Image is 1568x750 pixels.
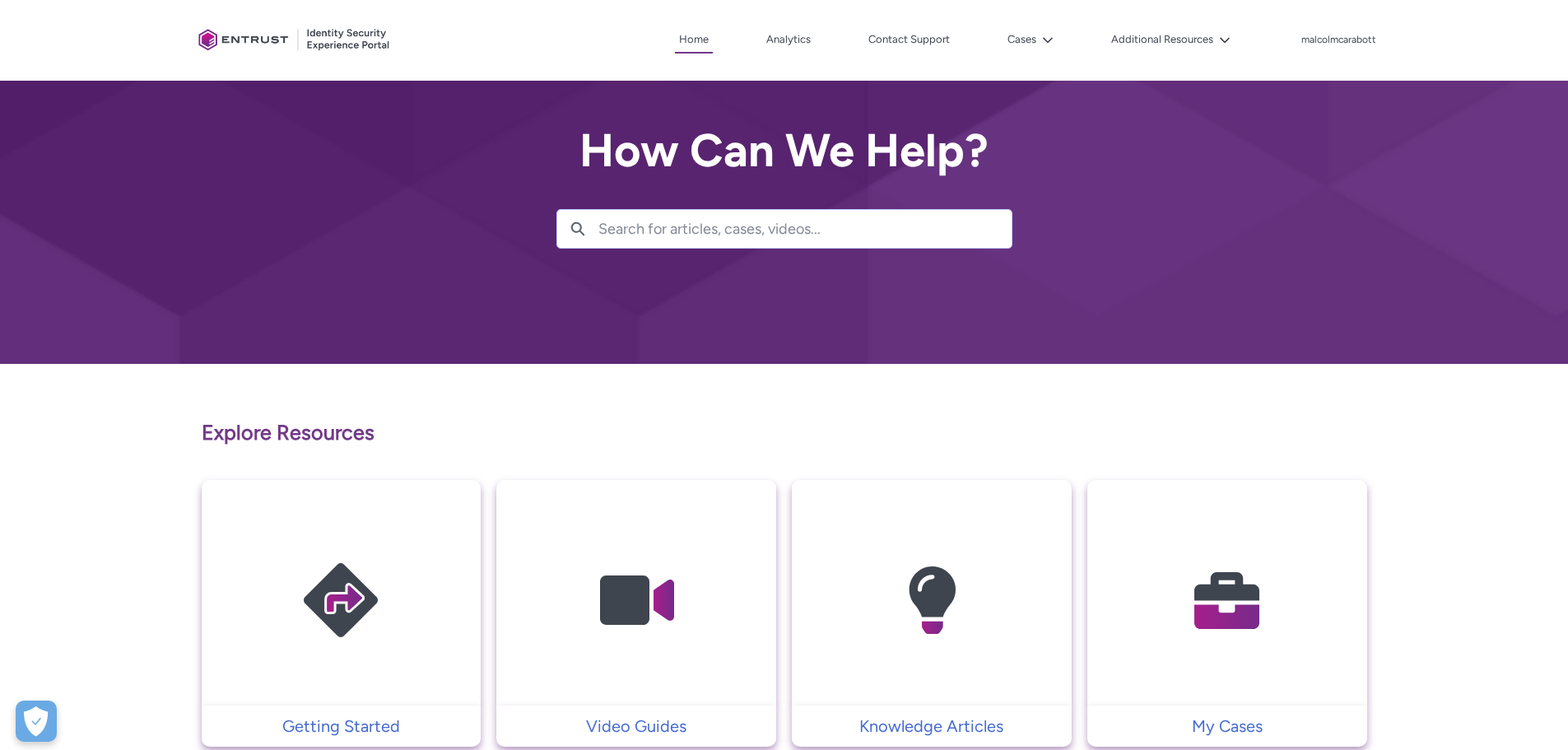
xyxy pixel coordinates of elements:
[1149,512,1305,689] img: My Cases
[16,701,57,742] button: Open Preferences
[556,125,1012,176] h2: How Can We Help?
[854,512,1010,689] img: Knowledge Articles
[505,714,768,738] p: Video Guides
[1300,30,1377,47] button: User Profile malcolmcarabott
[792,714,1072,738] a: Knowledge Articles
[1003,27,1058,52] button: Cases
[800,714,1063,738] p: Knowledge Articles
[557,210,598,248] button: Search
[202,714,482,738] a: Getting Started
[762,27,815,52] a: Analytics, opens in new tab
[496,714,776,738] a: Video Guides
[1096,714,1359,738] p: My Cases
[210,714,473,738] p: Getting Started
[675,27,713,54] a: Home
[1301,35,1376,46] p: malcolmcarabott
[202,417,1367,449] p: Explore Resources
[1087,714,1367,738] a: My Cases
[598,210,1012,248] input: Search for articles, cases, videos...
[558,512,714,689] img: Video Guides
[263,512,419,689] img: Getting Started
[1107,27,1235,52] button: Additional Resources
[864,27,954,52] a: Contact Support
[16,701,57,742] div: Cookie Preferences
